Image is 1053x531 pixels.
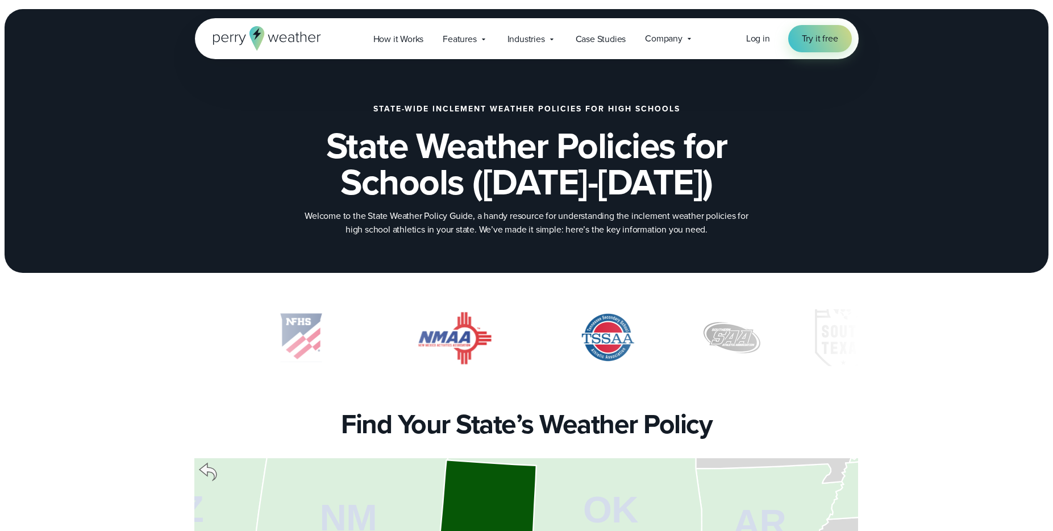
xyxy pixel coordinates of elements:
a: Case Studies [566,27,636,51]
span: Case Studies [576,32,626,46]
div: 10 of 10 [815,309,872,366]
h2: State-Wide Inclement Weather Policies for High Schools [373,105,680,114]
h1: State Weather Policies for Schools ([DATE]-[DATE]) [252,127,802,200]
tspan: AZ [155,489,203,530]
a: How it Works [364,27,434,51]
p: Welcome to the State Weather Policy Guide, a handy resource for understanding the inclement weath... [299,209,754,237]
span: Features [443,32,476,46]
a: Log in [746,32,770,45]
span: How it Works [373,32,424,46]
a: Try it free [788,25,852,52]
span: Company [645,32,682,45]
img: Southern Athletic Association [704,309,760,366]
span: Try it free [802,32,838,45]
h2: Find Your State’s Weather Policy [341,408,712,440]
span: Industries [507,32,545,46]
tspan: OK [583,489,638,530]
img: NFHS-logov2.svg [257,309,345,366]
img: TSSAA-Tennessee-Secondary-School-Athletic-Association.svg [565,309,649,366]
div: slideshow [195,309,859,372]
img: NMAA-New-Mexico-Activities-Association.svg [399,309,511,366]
img: South Texas Youth Soccer Association (STYSA) [815,309,872,366]
div: 7 of 10 [399,309,511,366]
div: 8 of 10 [565,309,649,366]
div: 9 of 10 [704,309,760,366]
div: 6 of 10 [257,309,345,366]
